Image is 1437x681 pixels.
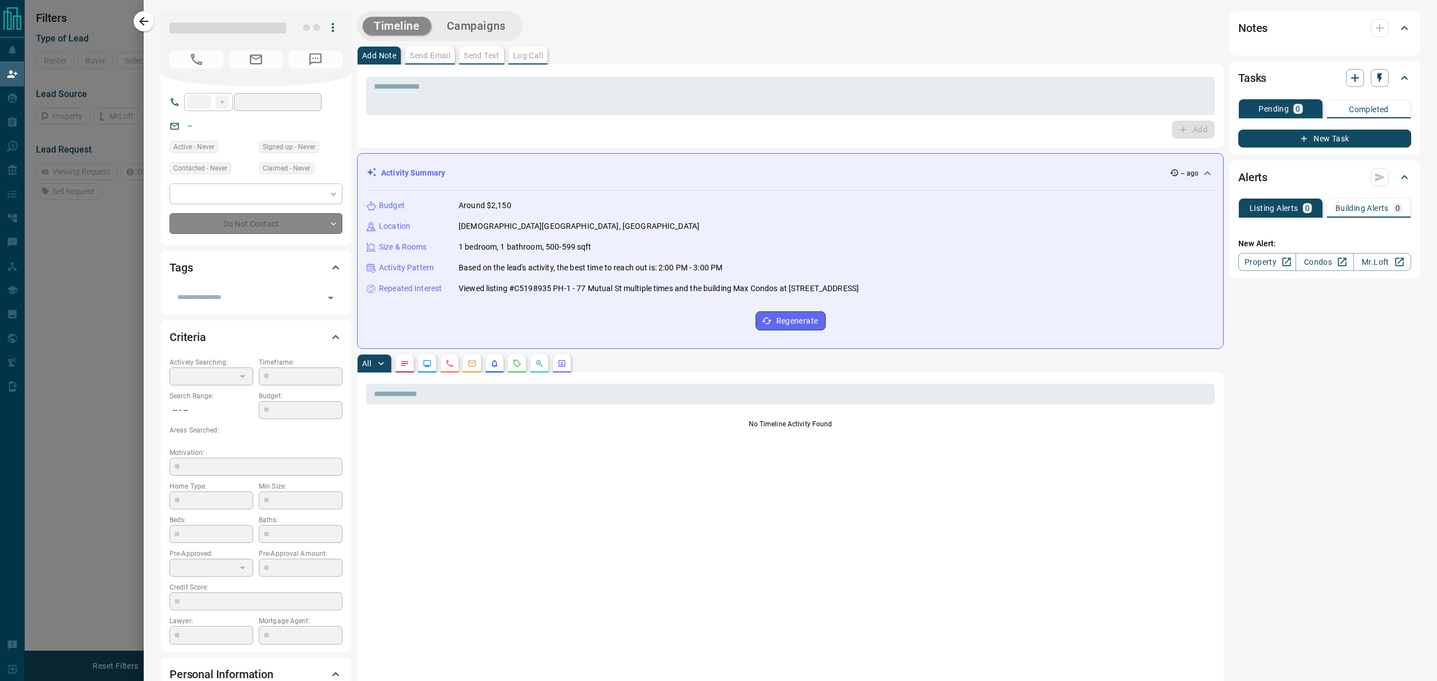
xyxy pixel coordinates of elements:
[170,391,253,401] p: Search Range:
[259,481,342,491] p: Min Size:
[379,220,410,232] p: Location
[323,290,338,306] button: Open
[1238,65,1411,91] div: Tasks
[363,17,431,35] button: Timeline
[170,481,253,491] p: Home Type:
[173,163,227,174] span: Contacted - Never
[170,328,206,346] h2: Criteria
[259,357,342,367] p: Timeframe:
[1238,238,1411,250] p: New Alert:
[259,616,342,626] p: Mortgage Agent:
[756,311,826,330] button: Regenerate
[1349,105,1389,113] p: Completed
[459,241,592,253] p: 1 bedroom, 1 bathroom, 500-599 sqft
[170,425,342,435] p: Areas Searched:
[366,419,1215,429] p: No Timeline Activity Found
[1395,204,1400,212] p: 0
[170,254,342,281] div: Tags
[1250,204,1298,212] p: Listing Alerts
[170,50,223,68] span: No Number
[170,324,342,351] div: Criteria
[173,141,214,153] span: Active - Never
[1181,168,1198,178] p: -- ago
[1238,168,1267,186] h2: Alerts
[379,241,427,253] p: Size & Rooms
[187,121,192,130] a: --
[1258,105,1289,113] p: Pending
[1238,19,1267,37] h2: Notes
[1353,253,1411,271] a: Mr.Loft
[1238,130,1411,148] button: New Task
[1238,164,1411,191] div: Alerts
[512,359,521,368] svg: Requests
[170,401,253,420] p: -- - --
[379,262,434,274] p: Activity Pattern
[362,52,396,59] p: Add Note
[535,359,544,368] svg: Opportunities
[1238,69,1266,87] h2: Tasks
[445,359,454,368] svg: Calls
[362,360,371,367] p: All
[170,259,193,277] h2: Tags
[557,359,566,368] svg: Agent Actions
[170,515,253,525] p: Beds:
[1296,253,1353,271] a: Condos
[490,359,499,368] svg: Listing Alerts
[259,549,342,559] p: Pre-Approval Amount:
[170,448,342,458] p: Motivation:
[170,213,342,234] div: Do Not Contact
[459,283,859,295] p: Viewed listing #C5198935 PH-1 - 77 Mutual St multiple times and the building Max Condos at [STREE...
[1335,204,1389,212] p: Building Alerts
[170,549,253,559] p: Pre-Approved:
[1238,15,1411,42] div: Notes
[1238,253,1296,271] a: Property
[289,50,342,68] span: No Number
[468,359,477,368] svg: Emails
[436,17,517,35] button: Campaigns
[1305,204,1310,212] p: 0
[1296,105,1300,113] p: 0
[400,359,409,368] svg: Notes
[170,357,253,367] p: Actively Searching:
[170,582,342,592] p: Credit Score:
[367,163,1214,183] div: Activity Summary-- ago
[229,50,283,68] span: No Email
[423,359,432,368] svg: Lead Browsing Activity
[259,515,342,525] p: Baths:
[459,220,699,232] p: [DEMOGRAPHIC_DATA][GEOGRAPHIC_DATA], [GEOGRAPHIC_DATA]
[381,167,445,179] p: Activity Summary
[459,262,722,274] p: Based on the lead's activity, the best time to reach out is: 2:00 PM - 3:00 PM
[379,283,442,295] p: Repeated Interest
[170,616,253,626] p: Lawyer:
[263,163,310,174] span: Claimed - Never
[259,391,342,401] p: Budget:
[263,141,315,153] span: Signed up - Never
[459,200,511,211] p: Around $2,150
[379,200,405,211] p: Budget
